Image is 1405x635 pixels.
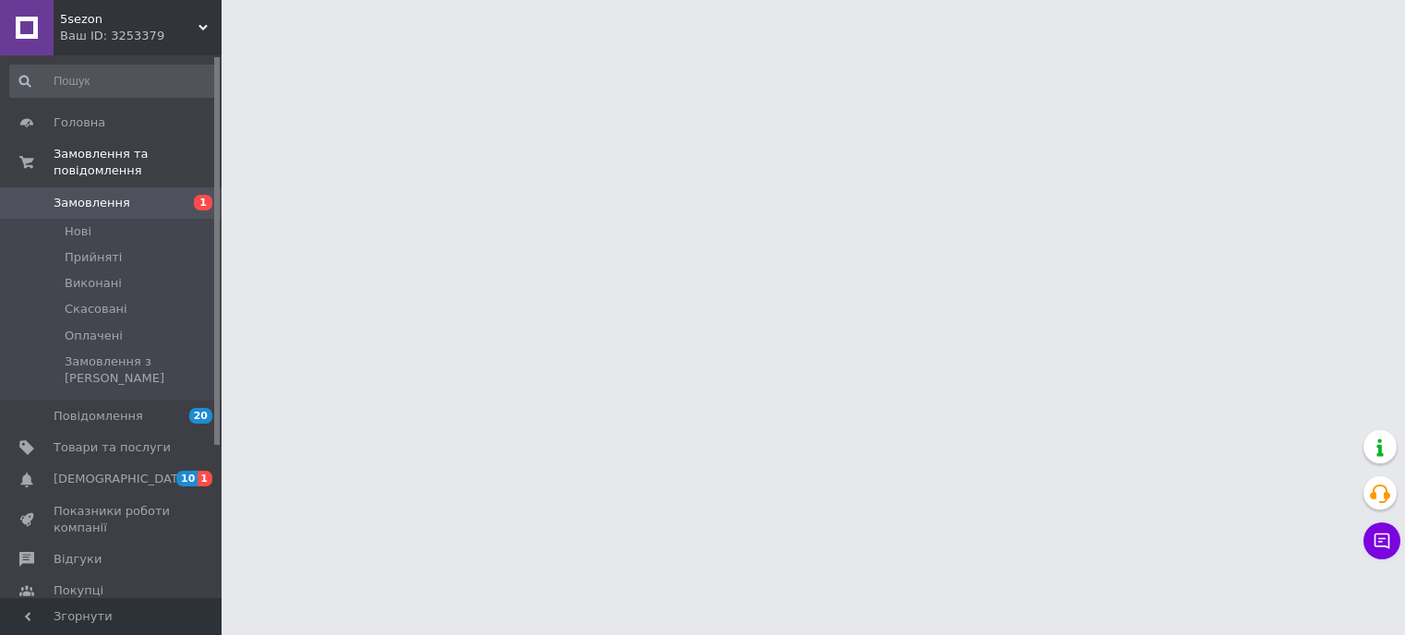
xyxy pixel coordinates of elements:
[54,114,105,131] span: Головна
[65,353,216,387] span: Замовлення з [PERSON_NAME]
[65,249,122,266] span: Прийняті
[54,551,102,568] span: Відгуки
[65,328,123,344] span: Оплачені
[60,28,222,44] div: Ваш ID: 3253379
[54,503,171,536] span: Показники роботи компанії
[9,65,218,98] input: Пошук
[65,223,91,240] span: Нові
[54,439,171,456] span: Товари та послуги
[60,11,198,28] span: 5sezon
[189,408,212,424] span: 20
[65,301,127,317] span: Скасовані
[54,582,103,599] span: Покупці
[198,471,212,486] span: 1
[65,275,122,292] span: Виконані
[54,146,222,179] span: Замовлення та повідомлення
[194,195,212,210] span: 1
[176,471,198,486] span: 10
[54,471,190,487] span: [DEMOGRAPHIC_DATA]
[54,408,143,425] span: Повідомлення
[1363,522,1400,559] button: Чат з покупцем
[54,195,130,211] span: Замовлення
